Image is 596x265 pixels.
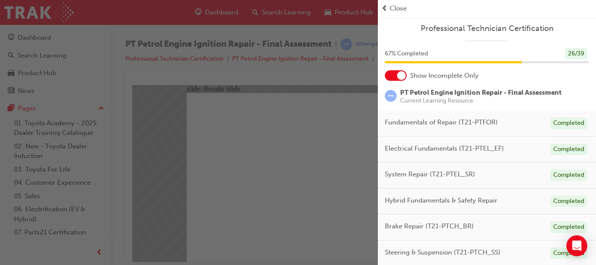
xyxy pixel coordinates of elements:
div: Completed [550,169,587,181]
div: Completed [550,221,587,233]
span: Steering & Suspension (T21-PTCH_SS) [385,248,500,258]
span: Show Incomplete Only [410,71,479,81]
span: Current Learning Resource [400,98,562,104]
div: Completed [550,144,587,155]
div: Completed [550,248,587,259]
div: Completed [550,196,587,207]
a: Professional Technician Certification [385,24,589,34]
span: 67 % Completed [385,49,428,59]
button: prev-iconClose [381,3,593,14]
span: Hybrid Fundamentals & Safety Repair [385,196,497,206]
span: System Repair (T21-PTEL_SR) [385,169,475,179]
span: Fundamentals of Repair (T21-PTFOR) [385,117,498,127]
div: Completed [550,117,587,129]
span: PT Petrol Engine Ignition Repair - Final Assessment [400,89,562,96]
span: prev-icon [381,3,388,14]
div: Open Intercom Messenger [566,235,587,256]
span: learningRecordVerb_ATTEMPT-icon [385,90,397,102]
span: Close [390,3,407,14]
span: Brake Repair (T21-PTCH_BR) [385,221,474,231]
span: Electrical Fundamentals (T21-PTEL_EF) [385,144,504,154]
div: 26 / 39 [565,48,587,60]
